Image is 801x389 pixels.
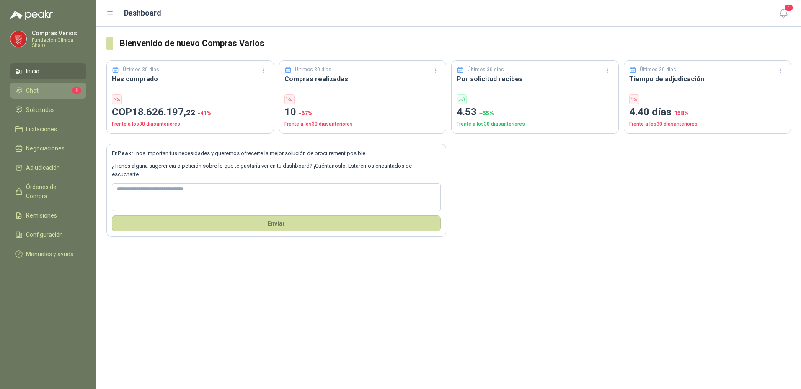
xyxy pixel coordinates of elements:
[10,121,86,137] a: Licitaciones
[457,74,613,84] h3: Por solicitud recibes
[118,150,134,156] b: Peakr
[10,246,86,262] a: Manuales y ayuda
[120,37,791,50] h3: Bienvenido de nuevo Compras Varios
[284,74,441,84] h3: Compras realizadas
[26,124,57,134] span: Licitaciones
[26,67,39,76] span: Inicio
[26,86,39,95] span: Chat
[457,120,613,128] p: Frente a los 30 días anteriores
[10,102,86,118] a: Solicitudes
[640,66,676,74] p: Últimos 30 días
[10,31,26,47] img: Company Logo
[629,104,786,120] p: 4.40 días
[10,140,86,156] a: Negociaciones
[112,104,269,120] p: COP
[10,179,86,204] a: Órdenes de Compra
[26,105,55,114] span: Solicitudes
[112,215,441,231] button: Envíar
[776,6,791,21] button: 1
[479,110,494,117] span: + 55 %
[112,74,269,84] h3: Has comprado
[10,207,86,223] a: Remisiones
[10,160,86,176] a: Adjudicación
[112,149,441,158] p: En , nos importan tus necesidades y queremos ofrecerte la mejor solución de procurement posible.
[674,110,689,117] span: 158 %
[26,249,74,259] span: Manuales y ayuda
[26,182,78,201] span: Órdenes de Compra
[468,66,504,74] p: Últimos 30 días
[10,83,86,99] a: Chat1
[132,106,195,118] span: 18.626.197
[629,74,786,84] h3: Tiempo de adjudicación
[112,162,441,179] p: ¿Tienes alguna sugerencia o petición sobre lo que te gustaría ver en tu dashboard? ¡Cuéntanoslo! ...
[26,230,63,239] span: Configuración
[284,104,441,120] p: 10
[10,63,86,79] a: Inicio
[629,120,786,128] p: Frente a los 30 días anteriores
[198,110,212,117] span: -41 %
[72,87,81,94] span: 1
[295,66,331,74] p: Últimos 30 días
[124,7,161,19] h1: Dashboard
[32,30,86,36] p: Compras Varios
[26,163,60,172] span: Adjudicación
[123,66,159,74] p: Últimos 30 días
[112,120,269,128] p: Frente a los 30 días anteriores
[284,120,441,128] p: Frente a los 30 días anteriores
[26,144,65,153] span: Negociaciones
[184,108,195,117] span: ,22
[299,110,313,117] span: -67 %
[10,227,86,243] a: Configuración
[10,10,53,20] img: Logo peakr
[784,4,793,12] span: 1
[26,211,57,220] span: Remisiones
[457,104,613,120] p: 4.53
[32,38,86,48] p: Fundación Clínica Shaio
